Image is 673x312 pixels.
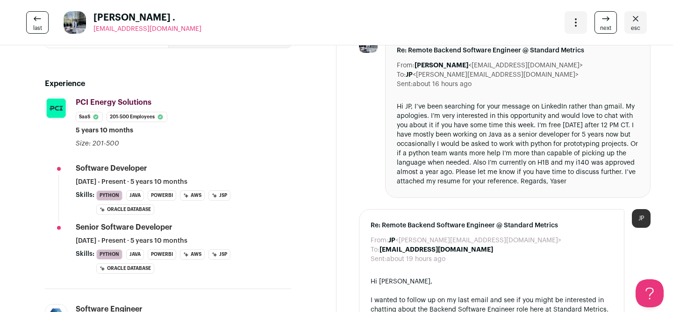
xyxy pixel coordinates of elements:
div: Software Developer [76,163,147,174]
span: Size: 201-500 [76,140,119,147]
span: next [600,24,611,32]
a: last [26,11,49,34]
span: Re: Remote Backend Software Engineer @ Standard Metrics [397,46,639,55]
dd: <[PERSON_NAME][EMAIL_ADDRESS][DOMAIN_NAME]> [406,70,579,80]
iframe: Help Scout Beacon - Open [636,279,664,307]
dt: To: [397,70,406,80]
dd: about 16 hours ago [413,80,472,89]
img: 4572a9b40b6a0d60995e4721686d39abba4bd55a1ad81dd309aa79ad991167a8.jpg [45,97,67,119]
b: [EMAIL_ADDRESS][DOMAIN_NAME] [379,247,493,253]
span: Skills: [76,249,94,259]
li: JSP [208,249,230,260]
li: AWS [180,249,205,260]
span: Re: Remote Backend Software Engineer @ Standard Metrics [371,221,613,230]
div: JP [632,209,651,228]
span: [DATE] - Present · 5 years 10 months [76,236,187,246]
span: [EMAIL_ADDRESS][DOMAIN_NAME] [93,26,201,32]
li: Oracle Database [96,263,154,274]
dt: From: [371,236,388,245]
div: Hi JP, I’ve been searching for your message on LinkedIn rather than gmail. My apologies. I’m very... [397,102,639,186]
b: JP [388,237,395,244]
li: Java [126,190,144,201]
span: [DATE] - Present · 5 years 10 months [76,177,187,187]
dd: about 19 hours ago [387,254,445,264]
a: Close [624,11,647,34]
dt: Sent: [397,80,413,89]
button: Open dropdown [565,11,587,34]
li: SaaS [76,112,103,122]
span: last [33,24,42,32]
li: JSP [208,190,230,201]
span: Skills: [76,190,94,200]
li: 201-500 employees [107,112,167,122]
b: [PERSON_NAME] [415,62,468,69]
li: Oracle Database [96,204,154,215]
a: [EMAIL_ADDRESS][DOMAIN_NAME] [93,24,201,34]
img: 90dbbd59c7d32ea0d91d669e18865a1e5337bfe6facd00421917aa6e9a584e48 [64,11,86,34]
dd: <[EMAIL_ADDRESS][DOMAIN_NAME]> [415,61,583,70]
li: PowerBI [148,249,176,260]
div: Hi [PERSON_NAME], [371,277,613,286]
span: PCI Energy Solutions [76,99,151,106]
dt: To: [371,245,379,254]
span: [PERSON_NAME] . [93,11,201,24]
span: esc [631,24,640,32]
a: next [594,11,617,34]
li: AWS [180,190,205,201]
div: Senior Software Developer [76,222,172,232]
dt: From: [397,61,415,70]
h2: Experience [45,78,291,89]
span: 5 years 10 months [76,126,133,135]
li: Python [96,190,122,201]
li: PowerBI [148,190,176,201]
dd: <[PERSON_NAME][EMAIL_ADDRESS][DOMAIN_NAME]> [388,236,561,245]
b: JP [406,72,413,78]
li: Java [126,249,144,260]
li: Python [96,249,122,260]
dt: Sent: [371,254,387,264]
